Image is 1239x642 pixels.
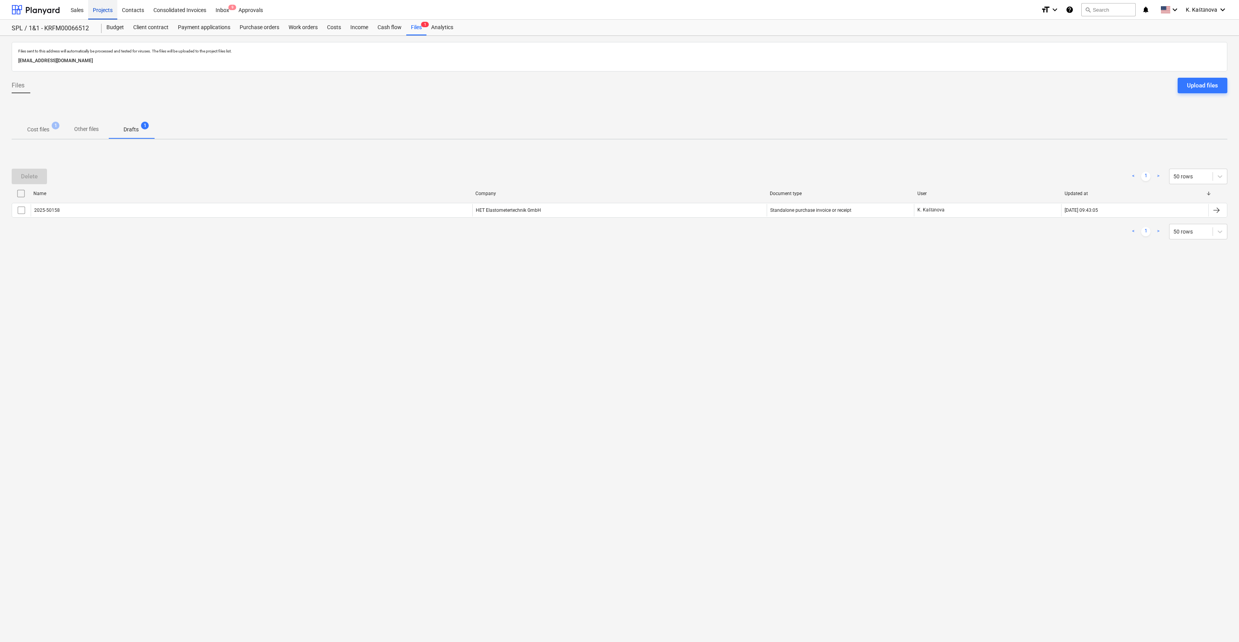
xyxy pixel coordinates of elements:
div: HET Elastometertechnik GmbH [472,204,767,216]
div: Updated at [1065,191,1206,196]
a: Next page [1154,172,1163,181]
p: Drafts [124,126,139,134]
a: Client contract [129,20,173,35]
a: Page 1 is your current page [1141,227,1150,236]
i: notifications [1142,5,1150,14]
span: 1 [141,122,149,129]
div: Company [475,191,764,196]
i: format_size [1041,5,1050,14]
p: Other files [74,125,99,133]
div: Standalone purchase invoice or receipt [770,208,851,213]
span: K. Kaštānova [1186,7,1217,13]
div: 2025-50158 [34,208,60,213]
div: SPL / 1&1 - KRFM00066512 [12,24,92,33]
a: Next page [1154,227,1163,236]
a: Budget [102,20,129,35]
span: Files [12,81,24,90]
i: keyboard_arrow_down [1170,5,1180,14]
a: Income [346,20,373,35]
span: 1 [52,122,59,129]
button: Upload files [1178,78,1227,93]
p: [EMAIL_ADDRESS][DOMAIN_NAME] [18,57,1221,65]
div: [DATE] 09:43:05 [1065,208,1098,213]
a: Files1 [406,20,426,35]
a: Costs [322,20,346,35]
a: Page 1 is your current page [1141,172,1150,181]
div: Files [406,20,426,35]
button: Search [1081,3,1136,16]
a: Purchase orders [235,20,284,35]
span: 1 [421,22,429,27]
a: Analytics [426,20,458,35]
a: Work orders [284,20,322,35]
div: Name [33,191,469,196]
div: User [917,191,1058,196]
div: Document type [770,191,911,196]
i: Knowledge base [1066,5,1074,14]
iframe: Chat Widget [1200,605,1239,642]
p: Cost files [27,126,49,134]
span: 9 [228,5,236,10]
div: K. Kaštānova [914,204,1061,216]
div: Upload files [1187,80,1218,91]
p: Files sent to this address will automatically be processed and tested for viruses. The files will... [18,49,1221,54]
a: Previous page [1129,172,1138,181]
a: Previous page [1129,227,1138,236]
i: keyboard_arrow_down [1050,5,1060,14]
span: search [1085,7,1091,13]
a: Cash flow [373,20,406,35]
i: keyboard_arrow_down [1218,5,1227,14]
a: Payment applications [173,20,235,35]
